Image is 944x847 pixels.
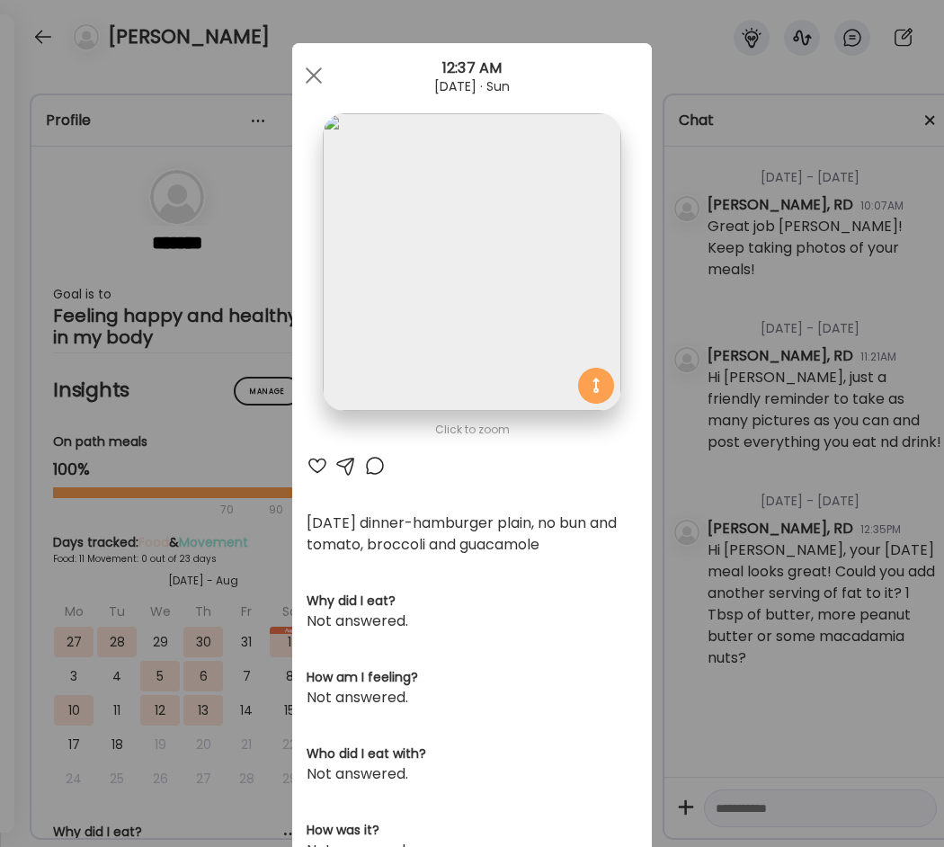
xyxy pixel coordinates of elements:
[307,821,637,840] h3: How was it?
[307,592,637,611] h3: Why did I eat?
[307,744,637,763] h3: Who did I eat with?
[307,611,637,632] div: Not answered.
[292,58,652,79] div: 12:37 AM
[323,113,620,411] img: images%2F8nz9FdpLrdOzB95xcg8IYStiysy1%2FhdqjIPkxQiKhsRMQAJRi%2FnSgdkSxHg0UwbTjscIAb_1080
[307,668,637,687] h3: How am I feeling?
[292,79,652,94] div: [DATE] · Sun
[307,687,637,709] div: Not answered.
[307,419,637,441] div: Click to zoom
[307,763,637,785] div: Not answered.
[307,513,637,556] div: [DATE] dinner-hamburger plain, no bun and tomato, broccoli and guacamole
